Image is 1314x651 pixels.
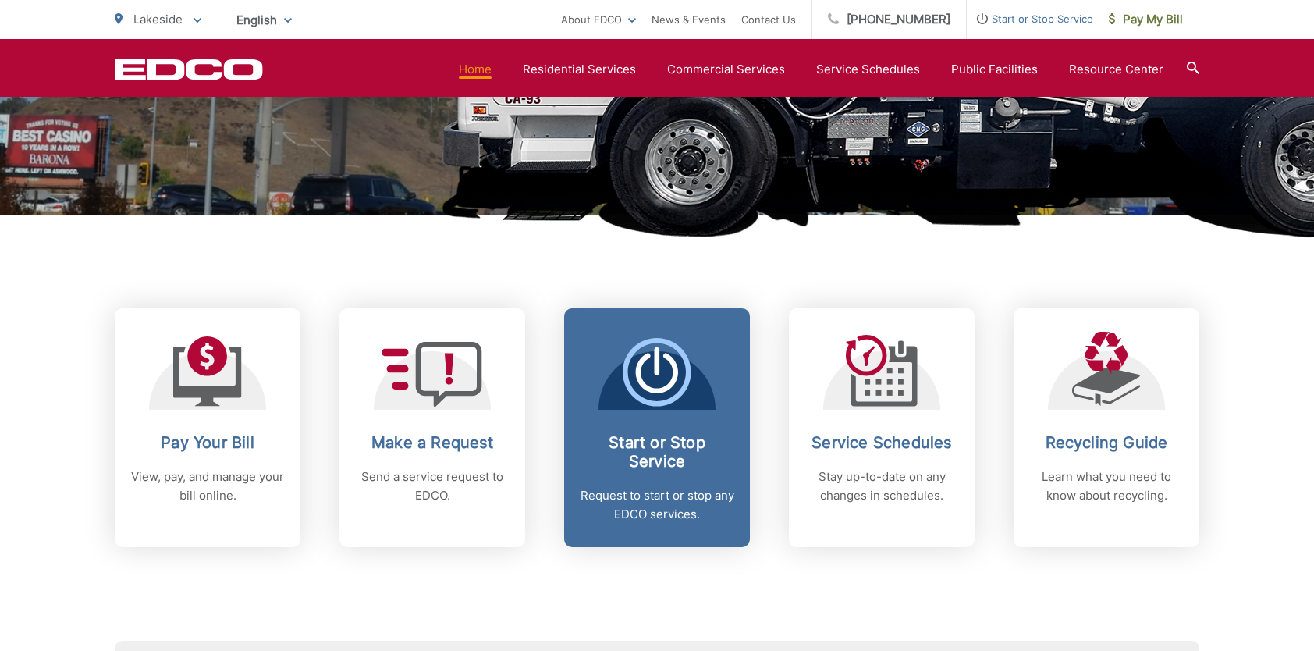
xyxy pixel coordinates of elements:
[789,308,975,547] a: Service Schedules Stay up-to-date on any changes in schedules.
[1029,468,1184,505] p: Learn what you need to know about recycling.
[115,59,263,80] a: EDCD logo. Return to the homepage.
[804,468,959,505] p: Stay up-to-date on any changes in schedules.
[580,433,734,471] h2: Start or Stop Service
[1029,433,1184,452] h2: Recycling Guide
[951,60,1038,79] a: Public Facilities
[652,10,726,29] a: News & Events
[580,486,734,524] p: Request to start or stop any EDCO services.
[1014,308,1199,547] a: Recycling Guide Learn what you need to know about recycling.
[130,433,285,452] h2: Pay Your Bill
[816,60,920,79] a: Service Schedules
[1109,10,1183,29] span: Pay My Bill
[561,10,636,29] a: About EDCO
[355,433,510,452] h2: Make a Request
[1069,60,1163,79] a: Resource Center
[667,60,785,79] a: Commercial Services
[339,308,525,547] a: Make a Request Send a service request to EDCO.
[130,468,285,505] p: View, pay, and manage your bill online.
[225,6,304,34] span: English
[355,468,510,505] p: Send a service request to EDCO.
[115,308,300,547] a: Pay Your Bill View, pay, and manage your bill online.
[459,60,492,79] a: Home
[133,12,183,27] span: Lakeside
[804,433,959,452] h2: Service Schedules
[741,10,796,29] a: Contact Us
[523,60,636,79] a: Residential Services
